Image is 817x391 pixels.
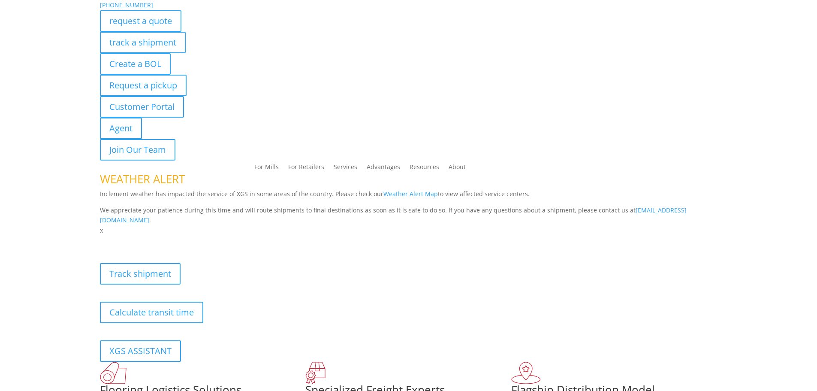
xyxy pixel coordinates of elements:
a: Services [334,164,357,173]
a: Resources [410,164,439,173]
a: Request a pickup [100,75,187,96]
a: Agent [100,118,142,139]
p: x [100,225,718,236]
a: Customer Portal [100,96,184,118]
a: For Retailers [288,164,324,173]
img: xgs-icon-focused-on-flooring-red [305,362,326,384]
a: Track shipment [100,263,181,285]
a: request a quote [100,10,181,32]
a: track a shipment [100,32,186,53]
a: Create a BOL [100,53,171,75]
a: Join Our Team [100,139,175,161]
p: Inclement weather has impacted the service of XGS in some areas of the country. Please check our ... [100,189,718,205]
span: WEATHER ALERT [100,171,185,187]
a: For Mills [254,164,279,173]
img: xgs-icon-total-supply-chain-intelligence-red [100,362,127,384]
a: Advantages [367,164,400,173]
img: xgs-icon-flagship-distribution-model-red [511,362,541,384]
a: [PHONE_NUMBER] [100,1,153,9]
p: We appreciate your patience during this time and will route shipments to final destinations as so... [100,205,718,226]
b: Visibility, transparency, and control for your entire supply chain. [100,237,291,245]
a: Calculate transit time [100,302,203,323]
a: Weather Alert Map [383,190,438,198]
a: XGS ASSISTANT [100,340,181,362]
a: About [449,164,466,173]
